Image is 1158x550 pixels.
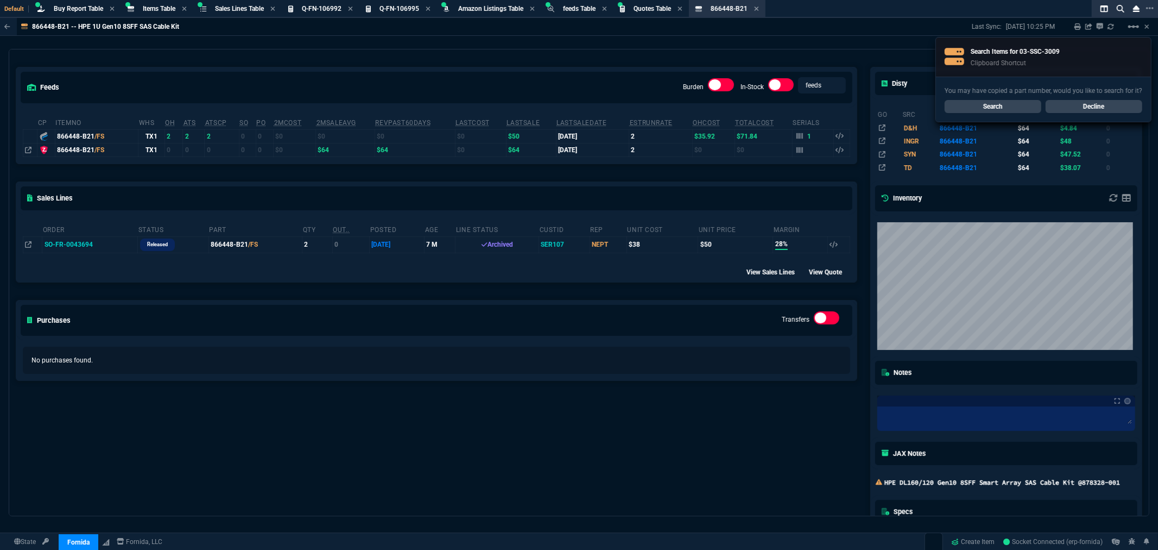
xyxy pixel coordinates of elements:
[1059,148,1105,161] td: $47.52
[110,5,115,14] nx-icon: Close Tab
[683,83,704,91] label: Burden
[693,119,720,127] abbr: Avg Cost of Inventory on-hand
[426,5,431,14] nx-icon: Close Tab
[425,236,455,253] td: 7 M
[1059,161,1105,174] td: $38.07
[882,448,926,459] h5: JAX Notes
[274,129,316,143] td: $0
[455,129,506,143] td: $0
[274,119,302,127] abbr: Avg cost of all PO invoices for 2 months
[809,266,852,277] div: View Quote
[1146,3,1154,14] nx-icon: Open New Tab
[506,129,556,143] td: $50
[735,129,792,143] td: $71.84
[164,129,183,143] td: 2
[455,143,506,157] td: $0
[678,5,682,14] nx-icon: Close Tab
[138,129,164,143] td: TX1
[302,5,341,12] span: Q-FN-106992
[25,146,31,154] nx-icon: Open In Opposite Panel
[302,236,333,253] td: 2
[692,143,735,157] td: $0
[530,5,535,14] nx-icon: Close Tab
[1127,20,1140,33] mat-icon: Example home icon
[332,236,370,253] td: 0
[274,143,316,157] td: $0
[590,236,627,253] td: NEPT
[1016,161,1059,174] td: $64
[39,537,52,547] a: API TOKEN
[629,143,693,157] td: 2
[945,86,1142,96] p: You may have copied a part number, would you like to search for it?
[882,193,922,203] h5: Inventory
[773,221,828,237] th: Margin
[32,22,179,31] p: 866448-B21 -- HPE 1U Gen10 8SFF SAS Cable Kit
[877,135,1135,148] tr: 1U GEN10 8SFF SAS CABLE KIT PL-4Q
[877,106,902,121] th: go
[1006,22,1055,31] p: [DATE] 10:25 PM
[792,114,833,130] th: Serials
[938,135,1016,148] td: 866448-B21
[183,143,205,157] td: 0
[113,537,166,547] a: msbcCompanyName
[165,119,175,127] abbr: Total units in inventory.
[629,240,696,249] div: $38
[27,82,59,92] h5: feeds
[556,143,629,157] td: [DATE]
[971,47,1060,57] p: Search Items for 03-SSC-3009
[947,534,999,550] a: Create Item
[627,221,698,237] th: Unit Cost
[182,5,187,14] nx-icon: Close Tab
[183,129,205,143] td: 2
[55,114,138,130] th: ItemNo
[455,221,539,237] th: Line Status
[882,78,907,89] h5: Disty
[27,193,73,203] h5: Sales Lines
[54,5,103,12] span: Buy Report Table
[4,5,29,12] span: Default
[215,5,264,12] span: Sales Lines Table
[316,143,375,157] td: $64
[754,5,759,14] nx-icon: Close Tab
[1105,135,1135,148] td: 0
[256,143,273,157] td: 0
[1059,135,1105,148] td: $48
[902,148,938,161] td: SYN
[256,119,265,127] abbr: Total units on open Purchase Orders
[877,161,1135,174] tr: HPE
[379,5,419,12] span: Q-FN-106995
[425,221,455,237] th: age
[629,129,693,143] td: 2
[882,507,913,517] h5: Specs
[902,121,938,134] td: D&H
[333,226,350,234] abbr: Outstanding (To Ship)
[711,5,748,12] span: 866448-B21
[902,161,938,174] td: TD
[775,239,788,250] span: 28%
[814,311,840,329] div: Transfers
[455,119,490,127] abbr: The last purchase cost from PO Order
[634,5,671,12] span: Quotes Table
[539,221,590,237] th: CustId
[507,119,540,127] abbr: The last SO Inv price. No time limit. (ignore zeros)
[708,78,734,96] div: Burden
[11,537,39,547] a: Global State
[348,5,353,14] nx-icon: Close Tab
[1105,148,1135,161] td: 0
[147,240,168,249] p: Released
[239,119,248,127] abbr: Total units on open Sales Orders
[1096,2,1112,15] nx-icon: Split Panels
[138,221,208,237] th: Status
[138,114,164,130] th: WHS
[208,236,302,253] td: 866448-B21
[94,146,104,154] span: /FS
[239,129,256,143] td: 0
[270,5,275,14] nx-icon: Close Tab
[375,119,431,127] abbr: Total revenue past 60 days
[25,241,31,248] nx-icon: Open In Opposite Panel
[256,129,273,143] td: 0
[458,240,537,249] div: Archived
[1004,537,1103,547] a: OjEphLrX-bgS9AvEAACX
[302,221,333,237] th: QTY
[563,5,596,12] span: feeds Table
